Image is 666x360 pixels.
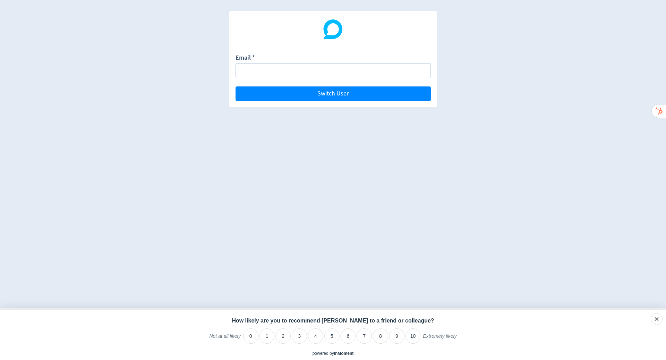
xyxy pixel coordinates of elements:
li: 5 [324,328,340,344]
button: Switch User [236,86,431,101]
li: 9 [389,328,404,344]
div: powered by inmoment [313,351,354,357]
span: Switch User [317,91,349,97]
li: 10 [405,328,421,344]
label: Extremely likely [423,333,456,345]
a: InMoment [334,351,354,356]
li: 8 [373,328,388,344]
img: Digivizer Logo [323,19,343,39]
li: 2 [275,328,291,344]
li: 0 [243,328,258,344]
li: 7 [357,328,372,344]
li: 1 [259,328,275,344]
li: 4 [308,328,323,344]
label: Not at all likely [209,333,240,345]
li: 6 [341,328,356,344]
label: Email * [236,53,255,63]
div: Close survey [651,313,663,325]
li: 3 [292,328,307,344]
